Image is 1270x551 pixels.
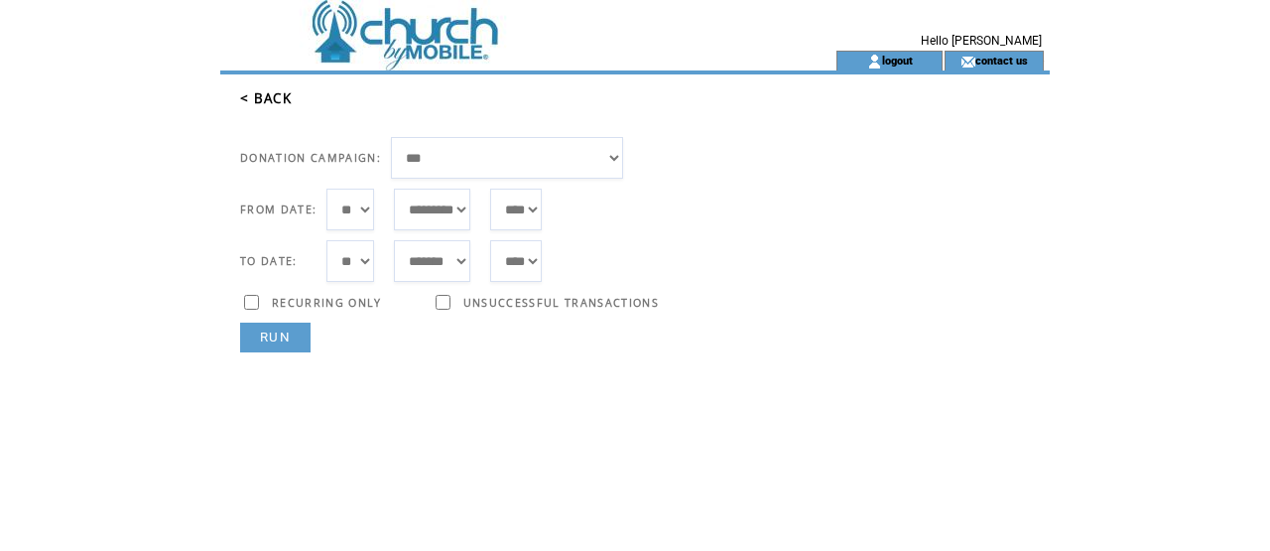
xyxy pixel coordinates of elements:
[240,89,292,107] a: < BACK
[240,203,317,216] span: FROM DATE:
[975,54,1028,67] a: contact us
[960,54,975,69] img: contact_us_icon.gif
[921,34,1042,48] span: Hello [PERSON_NAME]
[867,54,882,69] img: account_icon.gif
[240,151,381,165] span: DONATION CAMPAIGN:
[240,323,311,352] a: RUN
[240,254,298,268] span: TO DATE:
[882,54,913,67] a: logout
[272,296,382,310] span: RECURRING ONLY
[463,296,659,310] span: UNSUCCESSFUL TRANSACTIONS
